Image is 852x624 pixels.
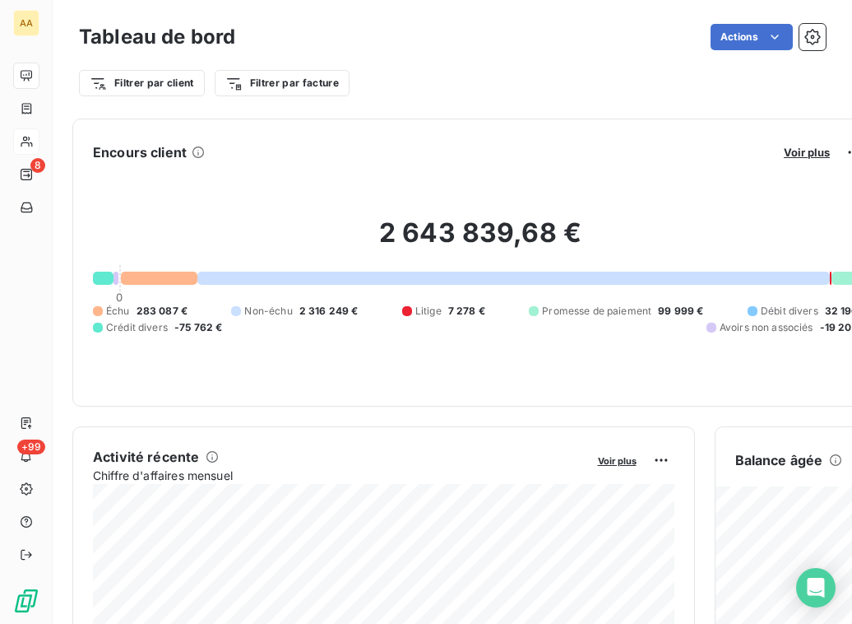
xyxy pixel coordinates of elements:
[93,447,199,467] h6: Activité récente
[215,70,350,96] button: Filtrer par facture
[106,320,168,335] span: Crédit divers
[761,304,818,319] span: Débit divers
[137,304,188,319] span: 283 087 €
[779,145,835,160] button: Voir plus
[93,467,586,484] span: Chiffre d'affaires mensuel
[415,304,442,319] span: Litige
[658,304,703,319] span: 99 999 €
[13,588,39,614] img: Logo LeanPay
[174,320,222,335] span: -75 762 €
[784,146,830,159] span: Voir plus
[448,304,485,319] span: 7 278 €
[244,304,292,319] span: Non-échu
[735,450,823,470] h6: Balance âgée
[79,70,205,96] button: Filtrer par client
[93,142,187,162] h6: Encours client
[720,320,813,335] span: Avoirs non associés
[79,22,235,52] h3: Tableau de bord
[17,440,45,454] span: +99
[13,10,39,36] div: AA
[711,24,793,50] button: Actions
[796,568,836,608] div: Open Intercom Messenger
[30,158,45,173] span: 8
[116,291,123,304] span: 0
[542,304,651,319] span: Promesse de paiement
[299,304,359,319] span: 2 316 249 €
[106,304,130,319] span: Échu
[593,453,641,468] button: Voir plus
[598,455,637,467] span: Voir plus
